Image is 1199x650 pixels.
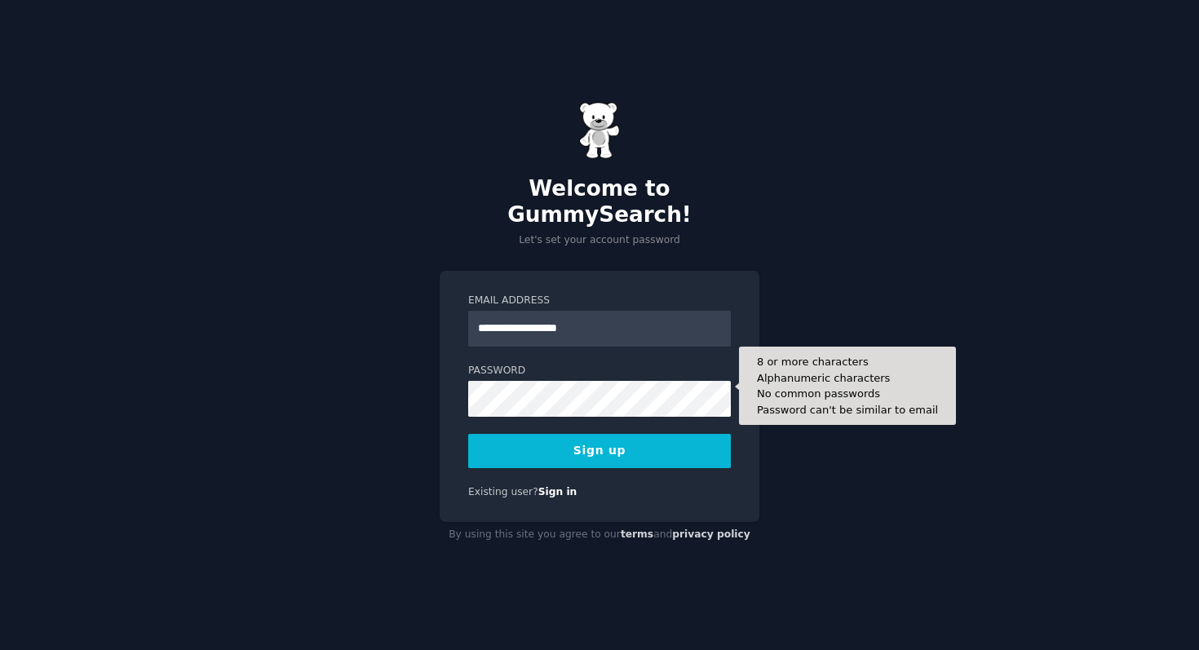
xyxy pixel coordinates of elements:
[468,486,538,497] span: Existing user?
[579,102,620,159] img: Gummy Bear
[468,364,731,378] label: Password
[468,294,731,308] label: Email Address
[468,434,731,468] button: Sign up
[621,528,653,540] a: terms
[672,528,750,540] a: privacy policy
[440,176,759,228] h2: Welcome to GummySearch!
[440,522,759,548] div: By using this site you agree to our and
[440,233,759,248] p: Let's set your account password
[538,486,577,497] a: Sign in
